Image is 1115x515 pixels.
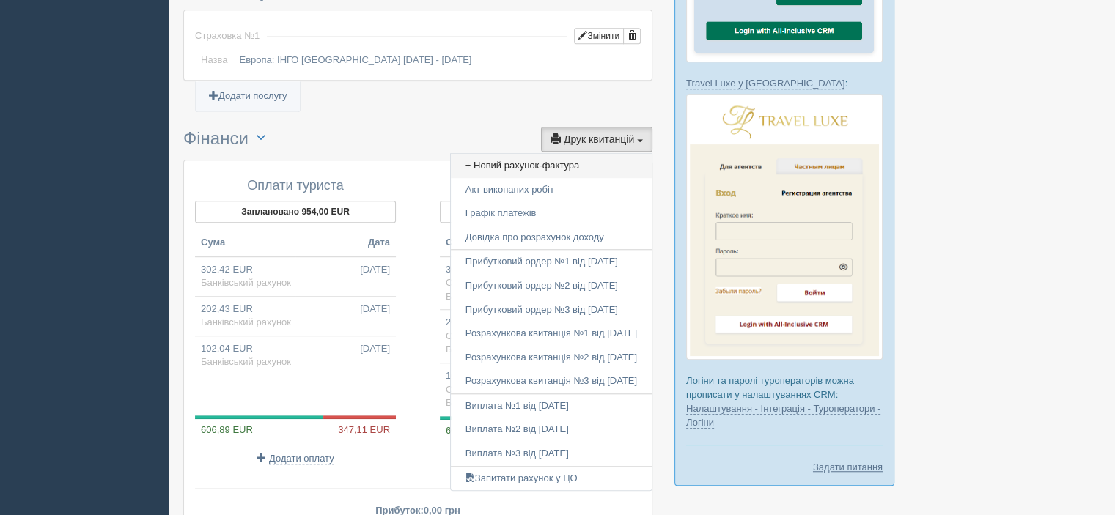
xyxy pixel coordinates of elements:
a: Налаштування - Інтеграція - Туроператори - Логіни [686,403,880,429]
a: Розрахункова квитанція №3 від [DATE] [451,369,652,393]
h4: Оплати туриста [195,179,396,193]
th: Сума [440,230,540,256]
p: : [686,76,883,90]
span: Банківський рахунок [201,316,291,327]
a: Графік платежів [451,201,652,226]
span: 606,89 EUR [440,425,498,436]
span: 1 [254,30,260,41]
td: 102,04 EUR [195,336,396,375]
th: Сума [195,230,295,256]
p: Логіни та паролі туроператорів можна прописати у налаштуваннях CRM: [686,374,883,429]
td: 302,42 EUR [195,256,396,297]
td: Европа: ІНГО [GEOGRAPHIC_DATA] [DATE] - [DATE] [233,51,641,70]
span: 347,11 EUR [338,423,396,437]
a: Додати послугу [196,81,300,111]
a: Виплата №2 від [DATE] [451,418,652,442]
a: + Новий рахунок-фактура [451,154,652,178]
td: Страховка № [195,21,260,51]
a: Акт виконаних робіт [451,178,652,202]
a: Додати оплату [257,453,334,464]
span: Банківський рахунок [446,291,536,302]
a: Задати питання [813,460,883,474]
button: Заплановано 840,00 EUR [440,201,641,223]
button: Заплановано 954,00 EUR [195,201,396,223]
span: [DATE] [360,263,390,277]
th: Дата [295,230,396,256]
img: travel-luxe-%D0%BB%D0%BE%D0%B3%D0%B8%D0%BD-%D1%87%D0%B5%D1%80%D0%B5%D0%B7-%D1%81%D1%80%D0%BC-%D0%... [686,94,883,360]
span: [DATE] [360,342,390,356]
a: Прибутковий ордер №2 від [DATE] [451,274,652,298]
span: Друк квитанцій [564,133,634,145]
a: Прибутковий ордер №3 від [DATE] [451,298,652,322]
td: Назва [195,51,233,70]
a: Розрахункова квитанція №2 від [DATE] [451,346,652,370]
h3: Фінанси [183,127,652,152]
a: Розрахункова квитанція №1 від [DATE] [451,322,652,346]
td: 202,43 EUR [440,310,641,363]
button: Змінити [574,28,624,44]
a: Запитати рахунок у ЦО [451,467,652,491]
h4: Наші витрати [440,179,641,193]
a: Прибутковий ордер №1 від [DATE] [451,250,652,274]
button: Друк квитанцій [541,127,652,152]
span: Оплата туроператору [446,384,541,395]
span: Банківський рахунок [446,397,536,408]
span: Банківський рахунок [201,277,291,288]
span: Банківський рахунок [446,344,536,355]
a: Travel Luxe у [GEOGRAPHIC_DATA] [686,78,844,89]
td: 202,43 EUR [195,296,396,336]
span: Банківський рахунок [201,356,291,367]
span: Оплата туроператору [446,330,541,341]
span: 606,89 EUR [195,424,253,435]
td: 102,04 EUR [440,363,641,415]
span: Додати оплату [269,453,334,464]
a: Довідка про розрахунок доходу [451,226,652,250]
span: [DATE] [360,303,390,316]
td: 302,42 EUR [440,256,641,310]
a: Виплата №1 від [DATE] [451,394,652,418]
span: Оплата туроператору [446,277,541,288]
a: Виплата №3 від [DATE] [451,442,652,466]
